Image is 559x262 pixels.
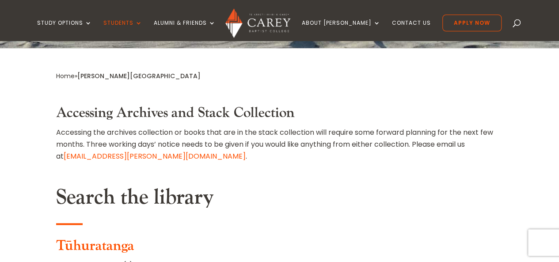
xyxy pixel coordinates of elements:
[64,151,246,161] a: [EMAIL_ADDRESS][PERSON_NAME][DOMAIN_NAME]
[56,72,75,80] a: Home
[302,20,380,41] a: About [PERSON_NAME]
[56,185,503,215] h2: Search the library
[392,20,431,41] a: Contact Us
[56,238,503,259] h3: Tūhuratanga
[56,126,503,163] p: Accessing the archives collection or books that are in the stack collection will require some for...
[442,15,502,31] a: Apply Now
[56,105,503,126] h3: Accessing Archives and Stack Collection
[37,20,92,41] a: Study Options
[77,72,201,80] span: [PERSON_NAME][GEOGRAPHIC_DATA]
[225,8,290,38] img: Carey Baptist College
[103,20,142,41] a: Students
[56,72,201,80] span: »
[154,20,216,41] a: Alumni & Friends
